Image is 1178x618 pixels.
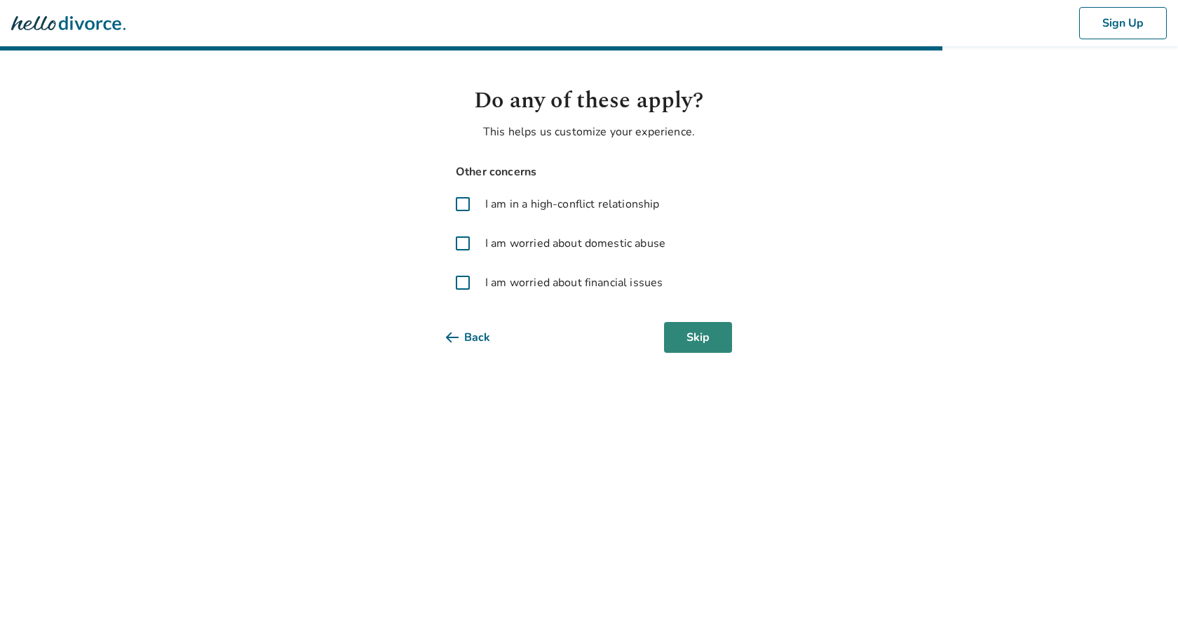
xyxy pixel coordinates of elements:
[446,123,732,140] p: This helps us customize your experience.
[485,196,659,213] span: I am in a high-conflict relationship
[446,322,513,353] button: Back
[485,274,663,291] span: I am worried about financial issues
[485,235,665,252] span: I am worried about domestic abuse
[1079,7,1167,39] button: Sign Up
[446,163,732,182] span: Other concerns
[664,322,732,353] button: Skip
[446,84,732,118] h1: Do any of these apply?
[1108,551,1178,618] iframe: Chat Widget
